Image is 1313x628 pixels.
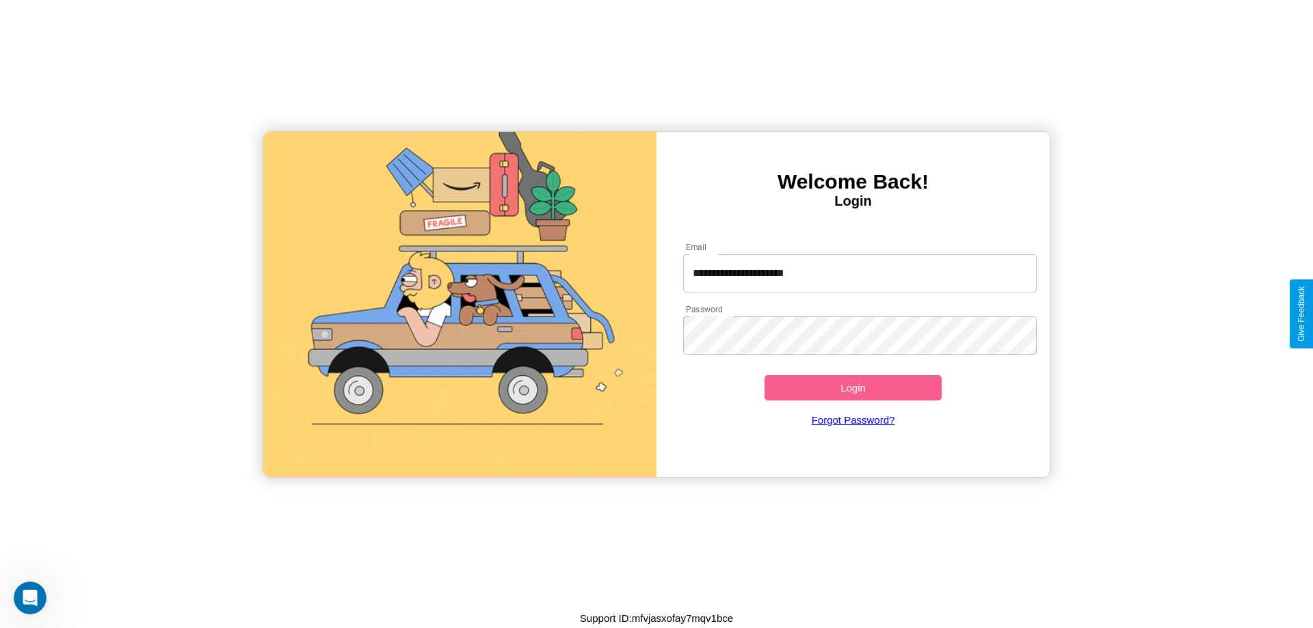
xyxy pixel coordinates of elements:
a: Forgot Password? [676,400,1031,439]
p: Support ID: mfvjasxofay7mqv1bce [580,609,733,627]
label: Email [686,241,707,253]
div: Give Feedback [1297,286,1306,342]
label: Password [686,303,722,315]
img: gif [263,132,656,477]
h4: Login [656,193,1050,209]
button: Login [765,375,942,400]
h3: Welcome Back! [656,170,1050,193]
iframe: Intercom live chat [14,582,47,614]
